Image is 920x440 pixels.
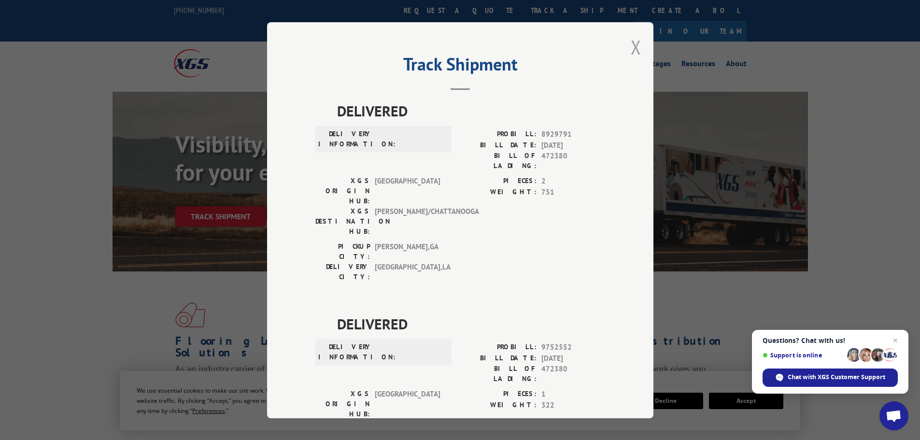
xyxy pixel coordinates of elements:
span: 472380 [541,151,605,171]
label: XGS ORIGIN HUB: [315,176,370,206]
span: Close chat [890,335,901,346]
span: [PERSON_NAME]/CHATTANOOGA [375,206,440,237]
label: BILL DATE: [460,353,537,364]
span: 322 [541,399,605,411]
span: [DATE] [541,353,605,364]
h2: Track Shipment [315,57,605,76]
label: BILL OF LADING: [460,151,537,171]
div: Chat with XGS Customer Support [763,369,898,387]
span: 2 [541,176,605,187]
span: [PERSON_NAME] , GA [375,241,440,262]
button: Close modal [631,34,641,60]
label: DELIVERY CITY: [315,262,370,282]
span: Questions? Chat with us! [763,337,898,344]
label: BILL DATE: [460,140,537,151]
label: PICKUP CITY: [315,241,370,262]
div: Open chat [879,401,908,430]
span: [DATE] [541,140,605,151]
label: WEIGHT: [460,399,537,411]
span: [GEOGRAPHIC_DATA] , LA [375,262,440,282]
label: WEIGHT: [460,186,537,198]
span: 751 [541,186,605,198]
label: PIECES: [460,389,537,400]
label: PIECES: [460,176,537,187]
span: DELIVERED [337,100,605,122]
label: PROBILL: [460,342,537,353]
span: DELIVERED [337,313,605,335]
label: DELIVERY INFORMATION: [318,342,373,362]
span: [GEOGRAPHIC_DATA] [375,389,440,419]
label: XGS ORIGIN HUB: [315,389,370,419]
span: 8929791 [541,129,605,140]
label: XGS DESTINATION HUB: [315,206,370,237]
span: 1 [541,389,605,400]
span: 472380 [541,364,605,384]
span: Chat with XGS Customer Support [788,373,885,382]
span: [GEOGRAPHIC_DATA] [375,176,440,206]
span: 9752552 [541,342,605,353]
span: Support is online [763,352,844,359]
label: DELIVERY INFORMATION: [318,129,373,149]
label: PROBILL: [460,129,537,140]
label: BILL OF LADING: [460,364,537,384]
